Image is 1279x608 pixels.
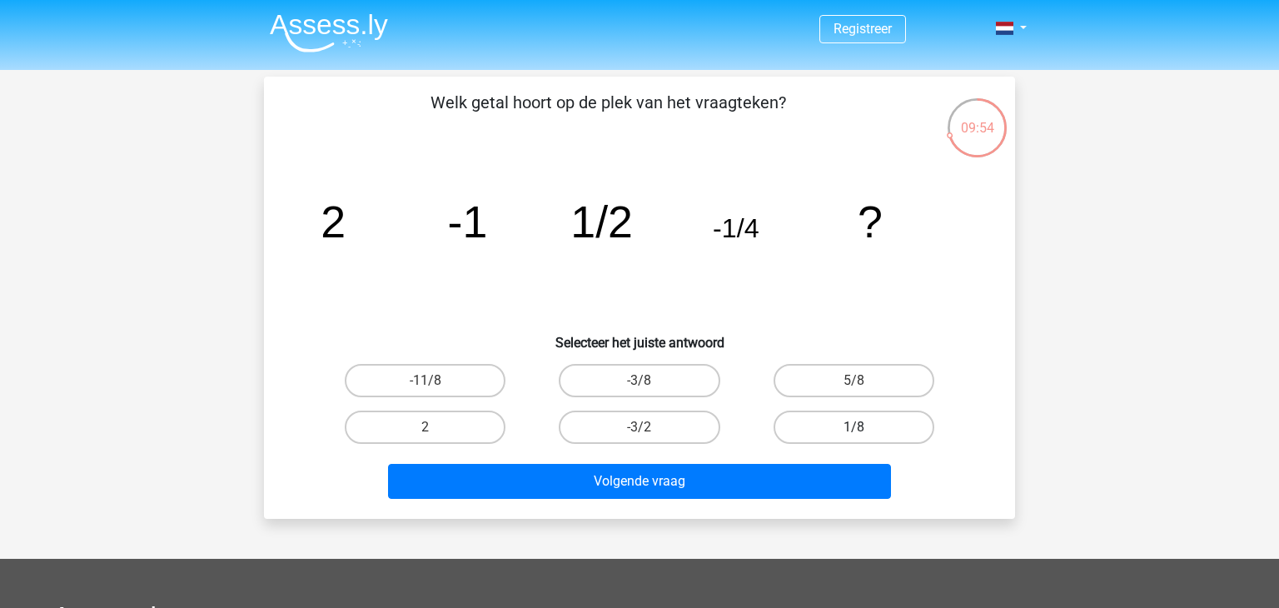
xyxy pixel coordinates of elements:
[291,321,988,351] h6: Selecteer het juiste antwoord
[774,411,934,444] label: 1/8
[946,97,1008,138] div: 09:54
[291,90,926,140] p: Welk getal hoort op de plek van het vraagteken?
[448,197,488,247] tspan: -1
[570,197,633,247] tspan: 1/2
[270,13,388,52] img: Assessly
[713,213,759,243] tspan: -1/4
[388,464,892,499] button: Volgende vraag
[834,21,892,37] a: Registreer
[345,364,505,397] label: -11/8
[858,197,883,247] tspan: ?
[321,197,346,247] tspan: 2
[559,411,719,444] label: -3/2
[774,364,934,397] label: 5/8
[345,411,505,444] label: 2
[559,364,719,397] label: -3/8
